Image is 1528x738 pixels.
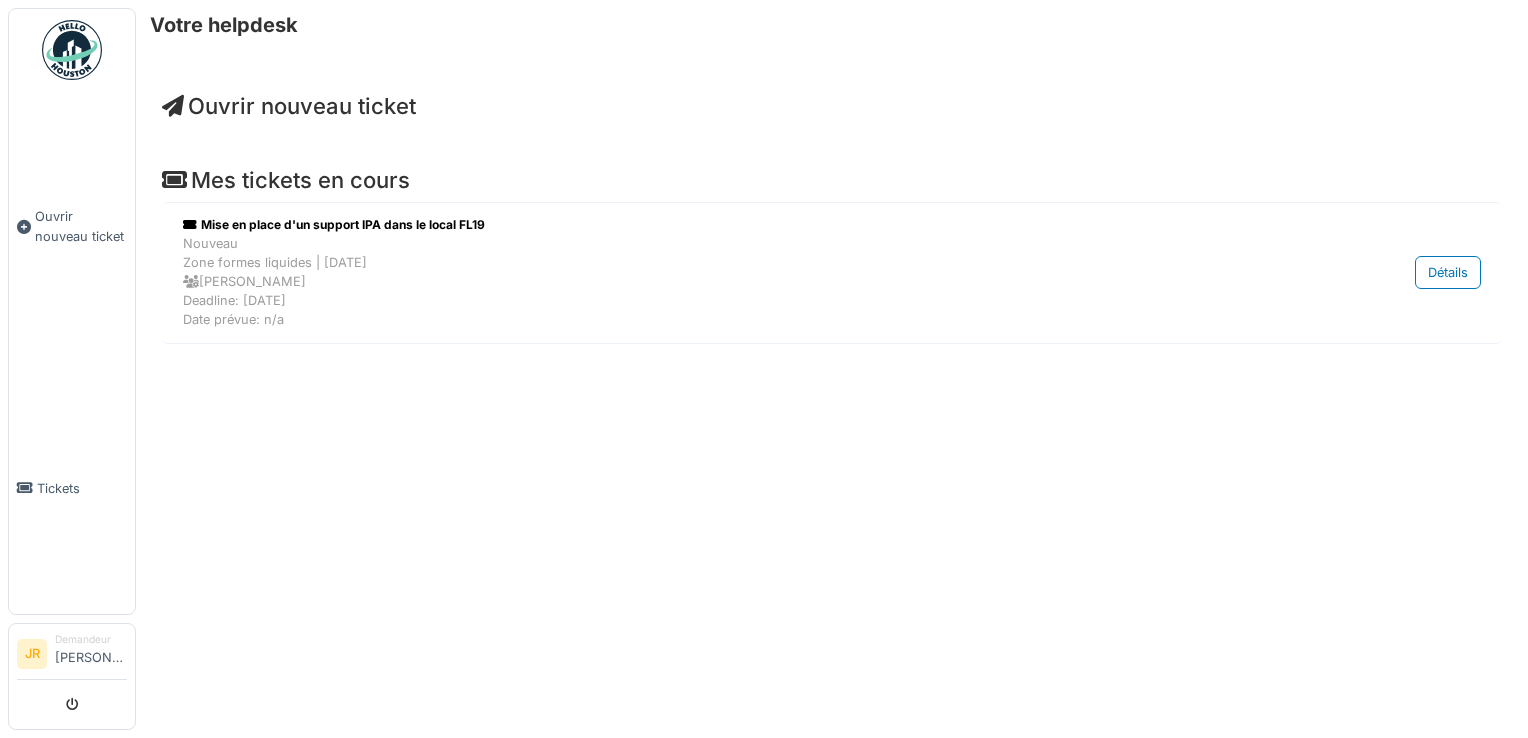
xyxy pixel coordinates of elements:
[55,632,127,675] li: [PERSON_NAME]
[162,167,1502,193] h4: Mes tickets en cours
[9,91,135,362] a: Ouvrir nouveau ticket
[150,13,298,37] h6: Votre helpdesk
[1415,256,1481,289] div: Détails
[183,216,1274,234] div: Mise en place d'un support IPA dans le local FL19
[178,211,1486,335] a: Mise en place d'un support IPA dans le local FL19 NouveauZone formes liquides | [DATE] [PERSON_NA...
[37,479,127,498] span: Tickets
[42,20,102,80] img: Badge_color-CXgf-gQk.svg
[183,234,1274,330] div: Nouveau Zone formes liquides | [DATE] [PERSON_NAME] Deadline: [DATE] Date prévue: n/a
[9,362,135,614] a: Tickets
[17,639,47,669] li: JR
[17,632,127,680] a: JR Demandeur[PERSON_NAME]
[35,207,127,245] span: Ouvrir nouveau ticket
[162,93,416,119] a: Ouvrir nouveau ticket
[55,632,127,647] div: Demandeur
